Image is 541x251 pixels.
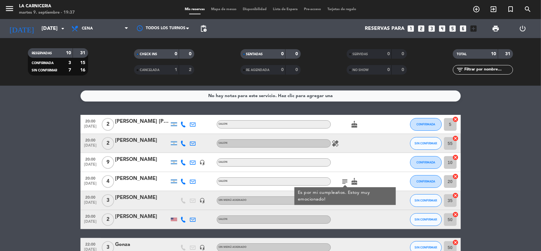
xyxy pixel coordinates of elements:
span: SALON [219,180,228,182]
i: headset_mic [200,160,205,165]
strong: 16 [80,68,87,72]
span: 2 [102,118,114,131]
i: cancel [453,192,459,199]
i: menu [5,4,14,13]
div: LOG OUT [509,19,536,38]
span: RESERVADAS [32,52,52,55]
strong: 15 [80,61,87,65]
i: exit_to_app [490,5,497,13]
span: 22:00 [83,240,99,248]
i: looks_6 [459,24,467,33]
span: CONFIRMADA [416,180,435,183]
i: turned_in_not [507,5,514,13]
div: Gonza [115,241,169,249]
span: Lista de Espera [270,8,301,11]
i: looks_one [407,24,415,33]
strong: 7 [68,68,71,72]
span: 20:00 [83,155,99,162]
span: 20:00 [83,117,99,124]
i: filter_list [456,66,464,74]
i: add_box [470,24,478,33]
span: 20:00 [83,136,99,143]
span: NO SHOW [352,69,369,72]
i: cancel [453,239,459,246]
div: [PERSON_NAME] [115,175,169,183]
div: [PERSON_NAME] [115,155,169,164]
strong: 3 [68,61,71,65]
i: add_circle_outline [473,5,480,13]
span: SENTADAS [246,53,263,56]
span: 4 [102,175,114,188]
strong: 0 [402,68,405,72]
span: 2 [102,137,114,150]
span: pending_actions [200,25,207,32]
span: TOTAL [457,53,467,56]
div: No hay notas para este servicio. Haz clic para agregar una [208,92,333,100]
span: Reservas para [365,26,405,32]
span: print [492,25,499,32]
button: menu [5,4,14,16]
span: Cena [82,26,93,31]
span: [DATE] [83,220,99,227]
span: Disponibilidad [240,8,270,11]
i: [DATE] [5,22,38,36]
i: search [524,5,531,13]
strong: 10 [491,52,496,56]
strong: 10 [66,51,71,55]
span: CONFIRMADA [416,122,435,126]
div: [PERSON_NAME] [115,213,169,221]
span: SIN CONFIRMAR [415,142,437,145]
strong: 0 [402,52,405,56]
i: cancel [453,135,459,142]
i: power_settings_new [519,25,526,32]
div: martes 9. septiembre - 19:37 [19,10,75,16]
i: healing [332,140,339,147]
div: Es por mi cumpleaños. Estoy muy emocionado! [298,189,392,203]
span: RE AGENDADA [246,69,270,72]
span: CHECK INS [140,53,157,56]
span: Pre-acceso [301,8,324,11]
span: [DATE] [83,201,99,208]
span: SERVIDAS [352,53,368,56]
strong: 2 [189,68,193,72]
span: [DATE] [83,182,99,189]
div: [PERSON_NAME] [115,136,169,145]
span: SALON [219,142,228,144]
button: SIN CONFIRMAR [410,137,442,150]
span: [DATE] [83,162,99,170]
strong: 0 [387,52,390,56]
span: Mapa de mesas [208,8,240,11]
span: Tarjetas de regalo [324,8,359,11]
strong: 31 [80,51,87,55]
strong: 0 [175,52,177,56]
i: arrow_drop_down [59,25,67,32]
i: cake [351,121,358,128]
i: cake [351,178,358,185]
span: SIN CONFIRMAR [415,199,437,202]
div: [PERSON_NAME] [115,194,169,202]
strong: 0 [189,52,193,56]
span: 3 [102,194,114,207]
i: headset_mic [200,245,205,250]
span: [DATE] [83,124,99,132]
i: cancel [453,116,459,122]
i: subject [341,178,349,185]
strong: 0 [387,68,390,72]
strong: 0 [295,52,299,56]
i: cancel [453,154,459,161]
span: SALON [219,161,228,163]
i: looks_5 [449,24,457,33]
i: cancel [453,173,459,180]
div: [PERSON_NAME] [PERSON_NAME] [115,117,169,126]
span: CONFIRMADA [32,62,54,65]
strong: 0 [281,52,284,56]
input: Filtrar por nombre... [464,66,513,73]
i: cancel [453,211,459,218]
span: 2 [102,213,114,226]
span: 20:00 [83,193,99,201]
span: 20:00 [83,212,99,220]
strong: 0 [281,68,284,72]
button: SIN CONFIRMAR [410,194,442,207]
span: SIN CONFIRMAR [415,246,437,249]
button: CONFIRMADA [410,156,442,169]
